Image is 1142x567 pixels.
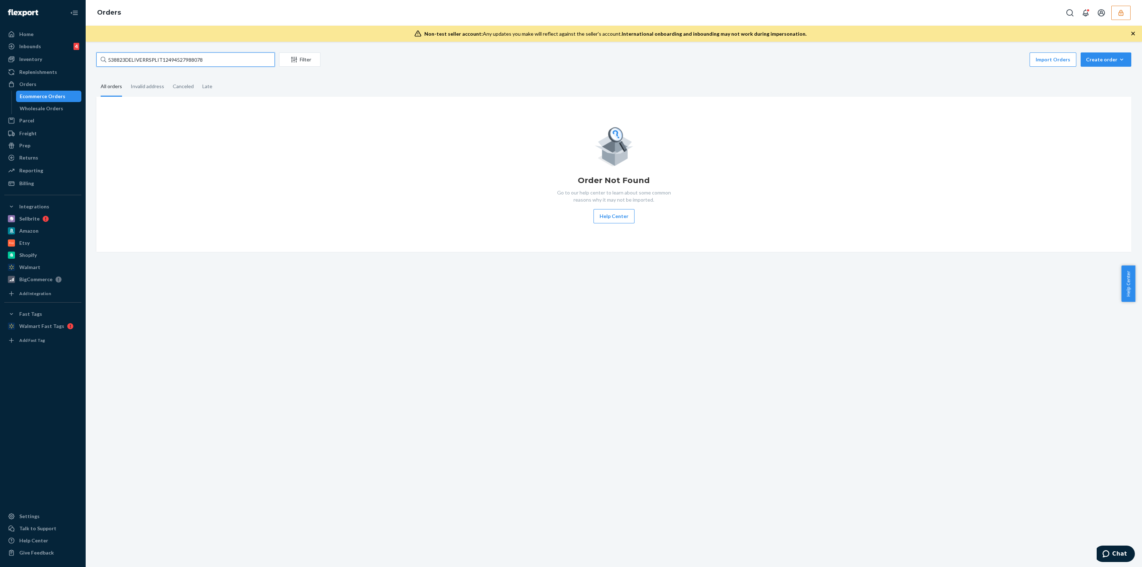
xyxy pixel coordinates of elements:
a: Inbounds4 [4,41,81,52]
div: Sellbrite [19,215,40,222]
div: Talk to Support [19,525,56,532]
a: Sellbrite [4,213,81,224]
img: Flexport logo [8,9,38,16]
div: Give Feedback [19,549,54,556]
div: Orders [19,81,36,88]
button: Help Center [1121,265,1135,302]
button: Open notifications [1078,6,1093,20]
div: Filter [279,56,320,63]
a: Help Center [4,535,81,546]
div: Walmart [19,264,40,271]
a: Reporting [4,165,81,176]
a: Walmart Fast Tags [4,320,81,332]
a: Add Fast Tag [4,335,81,346]
div: Integrations [19,203,49,210]
a: Orders [4,79,81,90]
button: Import Orders [1030,52,1076,67]
div: Returns [19,154,38,161]
div: Fast Tags [19,310,42,318]
a: Settings [4,511,81,522]
div: Ecommerce Orders [20,93,65,100]
div: Inbounds [19,43,41,50]
div: Billing [19,180,34,187]
a: Billing [4,178,81,189]
div: All orders [101,77,122,97]
div: Any updates you make will reflect against the seller's account. [424,30,807,37]
button: Close Navigation [67,6,81,20]
a: Ecommerce Orders [16,91,82,102]
a: Inventory [4,54,81,65]
button: Help Center [593,209,635,223]
a: BigCommerce [4,274,81,285]
div: Canceled [173,77,194,96]
div: Add Integration [19,290,51,297]
button: Open account menu [1094,6,1108,20]
h1: Order Not Found [578,175,650,186]
a: Wholesale Orders [16,103,82,114]
span: Non-test seller account: [424,31,483,37]
a: Etsy [4,237,81,249]
a: Prep [4,140,81,151]
div: Shopify [19,252,37,259]
div: Freight [19,130,37,137]
iframe: Opens a widget where you can chat to one of our agents [1097,546,1135,563]
a: Replenishments [4,66,81,78]
ol: breadcrumbs [91,2,127,23]
div: Reporting [19,167,43,174]
div: Help Center [19,537,48,544]
div: Add Fast Tag [19,337,45,343]
div: Parcel [19,117,34,124]
a: Freight [4,128,81,139]
div: Etsy [19,239,30,247]
button: Talk to Support [4,523,81,534]
button: Fast Tags [4,308,81,320]
div: Walmart Fast Tags [19,323,64,330]
a: Shopify [4,249,81,261]
div: Invalid address [131,77,164,96]
button: Give Feedback [4,547,81,558]
div: Late [202,77,212,96]
a: Walmart [4,262,81,273]
div: Amazon [19,227,39,234]
div: Wholesale Orders [20,105,63,112]
div: BigCommerce [19,276,52,283]
div: Home [19,31,34,38]
div: Inventory [19,56,42,63]
span: International onboarding and inbounding may not work during impersonation. [622,31,807,37]
a: Returns [4,152,81,163]
a: Parcel [4,115,81,126]
button: Filter [279,52,320,67]
img: Empty list [595,125,633,166]
a: Amazon [4,225,81,237]
div: Prep [19,142,30,149]
a: Orders [97,9,121,16]
p: Go to our help center to learn about some common reasons why it may not be imported. [551,189,676,203]
a: Home [4,29,81,40]
button: Integrations [4,201,81,212]
a: Add Integration [4,288,81,299]
div: 4 [74,43,79,50]
button: Create order [1081,52,1131,67]
div: Replenishments [19,69,57,76]
div: Settings [19,513,40,520]
input: Search orders [96,52,275,67]
div: Create order [1086,56,1126,63]
button: Open Search Box [1063,6,1077,20]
